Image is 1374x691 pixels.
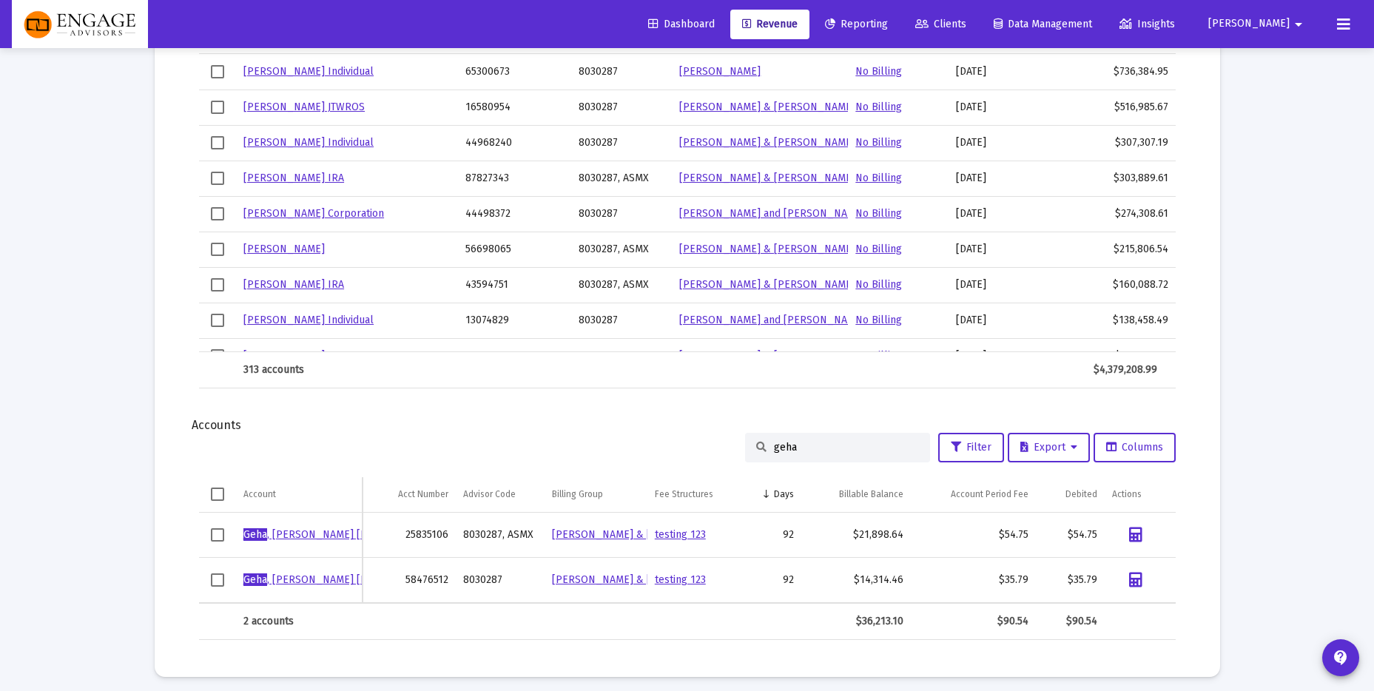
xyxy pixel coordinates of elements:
[679,207,865,220] a: [PERSON_NAME] and [PERSON_NAME]
[855,349,902,362] a: No Billing
[949,161,1083,196] td: [DATE]
[192,418,1183,433] div: Accounts
[211,136,224,149] div: Select row
[243,488,276,500] div: Account
[243,278,344,291] a: [PERSON_NAME] IRA
[211,278,224,291] div: Select row
[679,278,855,291] a: [PERSON_NAME] & [PERSON_NAME]
[1036,477,1105,513] td: Column Debited
[855,278,902,291] a: No Billing
[855,101,902,113] a: No Billing
[571,54,673,90] td: 8030287
[1091,135,1168,150] div: $307,307.19
[911,477,1036,513] td: Column Account Period Fee
[774,441,919,454] input: Search
[1091,171,1168,186] div: $303,889.61
[1112,488,1142,500] div: Actions
[458,196,571,232] td: 44498372
[1290,10,1307,39] mat-icon: arrow_drop_down
[748,477,801,513] td: Column Days
[1091,277,1168,292] div: $160,088.72
[1091,348,1168,363] div: $110,225.91
[1105,477,1175,513] td: Column Actions
[458,232,571,267] td: 56698065
[243,573,267,586] span: Geha
[949,125,1083,161] td: [DATE]
[1043,527,1097,542] div: $54.75
[1191,9,1325,38] button: [PERSON_NAME]
[855,65,902,78] a: No Billing
[243,243,325,255] a: [PERSON_NAME]
[915,18,966,30] span: Clients
[236,477,363,513] td: Column Account
[552,573,752,586] a: [PERSON_NAME] & [PERSON_NAME]
[571,196,673,232] td: 8030287
[1080,363,1157,377] div: $4,379,208.99
[458,90,571,125] td: 16580954
[1043,573,1097,587] div: $35.79
[809,573,904,587] div: $14,314.46
[243,172,344,184] a: [PERSON_NAME] IRA
[363,477,456,513] td: Column Acct Number
[855,207,902,220] a: No Billing
[938,433,1004,462] button: Filter
[571,267,673,303] td: 8030287, ASMX
[571,303,673,338] td: 8030287
[243,363,448,377] div: 313 accounts
[1094,433,1176,462] button: Columns
[243,314,374,326] a: [PERSON_NAME] Individual
[809,527,904,542] div: $21,898.64
[571,90,673,125] td: 8030287
[243,65,374,78] a: [PERSON_NAME] Individual
[994,18,1092,30] span: Data Management
[398,488,448,500] div: Acct Number
[458,125,571,161] td: 44968240
[211,207,224,220] div: Select row
[655,528,706,541] a: testing 123
[949,303,1083,338] td: [DATE]
[211,573,224,587] div: Select row
[949,338,1083,374] td: [DATE]
[456,477,545,513] td: Column Advisor Code
[571,232,673,267] td: 8030287, ASMX
[855,243,902,255] a: No Billing
[211,172,224,185] div: Select row
[813,10,900,39] a: Reporting
[1091,313,1168,328] div: $138,458.49
[1091,206,1168,221] div: $274,308.61
[949,267,1083,303] td: [DATE]
[636,10,727,39] a: Dashboard
[949,232,1083,267] td: [DATE]
[949,54,1083,90] td: [DATE]
[801,477,912,513] td: Column Billable Balance
[1065,488,1097,500] div: Debited
[748,513,801,558] td: 92
[949,90,1083,125] td: [DATE]
[243,207,384,220] a: [PERSON_NAME] Corporation
[571,161,673,196] td: 8030287, ASMX
[199,18,1176,388] div: Data grid
[571,338,673,374] td: 8030287, ASMX
[1091,64,1168,79] div: $736,384.95
[571,125,673,161] td: 8030287
[748,558,801,603] td: 92
[243,136,374,149] a: [PERSON_NAME] Individual
[458,54,571,90] td: 65300673
[647,477,749,513] td: Column Fee Structures
[211,488,224,501] div: Select all
[1008,433,1090,462] button: Export
[903,10,978,39] a: Clients
[458,161,571,196] td: 87827343
[211,349,224,363] div: Select row
[825,18,888,30] span: Reporting
[1108,10,1187,39] a: Insights
[1043,614,1097,629] div: $90.54
[199,477,1176,641] div: Data grid
[243,349,325,362] a: [PERSON_NAME]
[211,528,224,542] div: Select row
[655,488,713,500] div: Fee Structures
[456,513,545,558] td: 8030287, ASMX
[211,65,224,78] div: Select row
[243,573,438,586] a: Geha, [PERSON_NAME] [PERSON_NAME]
[855,136,902,149] a: No Billing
